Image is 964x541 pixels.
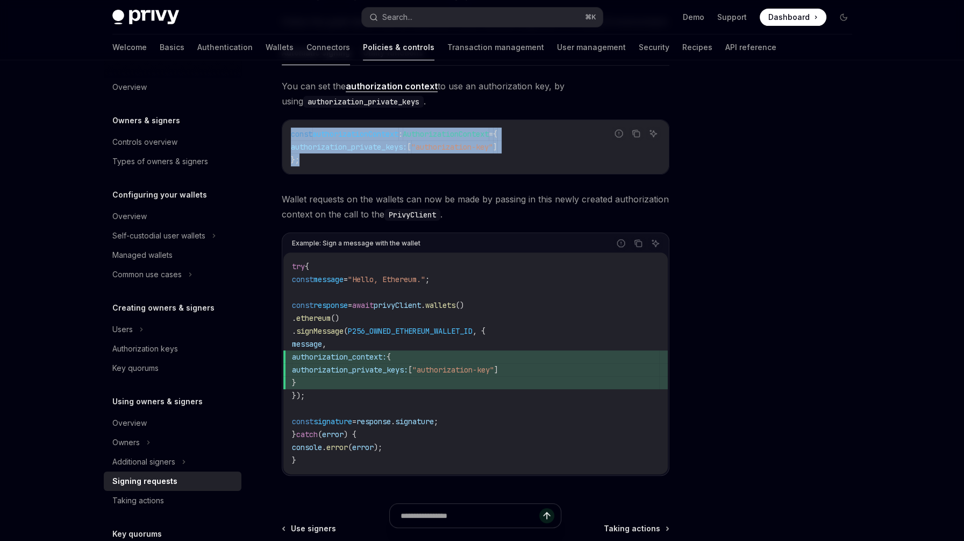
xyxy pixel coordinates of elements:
div: Key quorums [112,362,159,375]
div: Overview [112,417,147,430]
img: dark logo [112,10,179,25]
span: message [292,339,322,349]
div: Managed wallets [112,249,173,262]
div: Signing requests [112,475,177,488]
div: Example: Sign a message with the wallet [292,236,420,250]
h5: Key quorums [112,528,162,540]
a: Basics [160,34,184,60]
span: = [344,275,348,284]
span: privyClient [374,300,421,310]
span: . [421,300,425,310]
a: Connectors [306,34,350,60]
span: Dashboard [768,12,810,23]
a: Security [639,34,669,60]
span: . [322,442,326,452]
span: , { [473,326,485,336]
span: ) { [344,430,356,439]
a: Welcome [112,34,147,60]
a: Wallets [266,34,294,60]
a: Demo [683,12,704,23]
a: Authentication [197,34,253,60]
span: authorization_context: [292,352,387,362]
span: Wallet requests on the wallets can now be made by passing in this newly created authorization con... [282,192,669,222]
span: ; [434,417,438,426]
button: Toggle dark mode [835,9,852,26]
span: signature [313,417,352,426]
span: "Hello, Ethereum." [348,275,425,284]
button: Ask AI [648,236,662,250]
div: Self-custodial user wallets [112,229,205,242]
a: Controls overview [104,132,241,152]
a: Key quorums [104,359,241,378]
span: ( [348,442,352,452]
span: . [292,326,296,336]
div: Overview [112,210,147,223]
a: Recipes [682,34,712,60]
button: Report incorrect code [614,236,628,250]
span: . [391,417,395,426]
span: "authorization-key" [411,142,493,152]
span: [ [408,365,412,375]
span: . [292,313,296,323]
span: wallets [425,300,455,310]
span: message [313,275,344,284]
span: response [356,417,391,426]
a: Authorization keys [104,339,241,359]
a: User management [557,34,626,60]
a: Policies & controls [363,34,434,60]
span: : [398,129,403,139]
span: authorization_private_keys: [292,365,408,375]
h5: Using owners & signers [112,395,203,408]
div: Additional signers [112,455,175,468]
span: You can set the to use an authorization key, by using . [282,79,669,109]
span: = [352,417,356,426]
span: "authorization-key" [412,365,494,375]
code: authorization_private_keys [303,96,424,108]
div: Authorization keys [112,342,178,355]
span: error [326,442,348,452]
a: Signing requests [104,472,241,491]
span: ethereum [296,313,331,323]
span: const [292,417,313,426]
span: , [322,339,326,349]
span: { [493,129,497,139]
span: const [291,129,312,139]
span: = [348,300,352,310]
button: Search...⌘K [362,8,603,27]
span: () [331,313,339,323]
a: Types of owners & signers [104,152,241,171]
h5: Creating owners & signers [112,301,215,314]
a: authorization context [346,81,438,92]
span: ); [374,442,382,452]
span: } [292,455,296,465]
div: Taking actions [112,494,164,507]
span: signature [395,417,434,426]
code: PrivyClient [384,209,440,221]
span: ] [494,365,498,375]
span: [ [407,142,411,152]
span: () [455,300,464,310]
a: Transaction management [447,34,544,60]
button: Copy the contents from the code block [631,236,645,250]
span: await [352,300,374,310]
span: authorization_private_keys: [291,142,407,152]
span: }; [291,155,299,165]
span: P256_OWNED_ETHEREUM_WALLET_ID [348,326,473,336]
span: ( [344,326,348,336]
div: Search... [382,11,412,24]
a: Overview [104,207,241,226]
a: Taking actions [104,491,241,510]
div: Controls overview [112,136,177,149]
button: Report incorrect code [612,127,626,140]
button: Copy the contents from the code block [629,127,643,140]
span: = [489,129,493,139]
span: ⌘ K [585,13,596,22]
span: AuthorizationContext [403,129,489,139]
a: API reference [725,34,776,60]
a: Overview [104,78,241,97]
span: { [305,262,309,271]
span: }); [292,391,305,401]
span: const [292,300,313,310]
h5: Owners & signers [112,114,180,127]
span: signMessage [296,326,344,336]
